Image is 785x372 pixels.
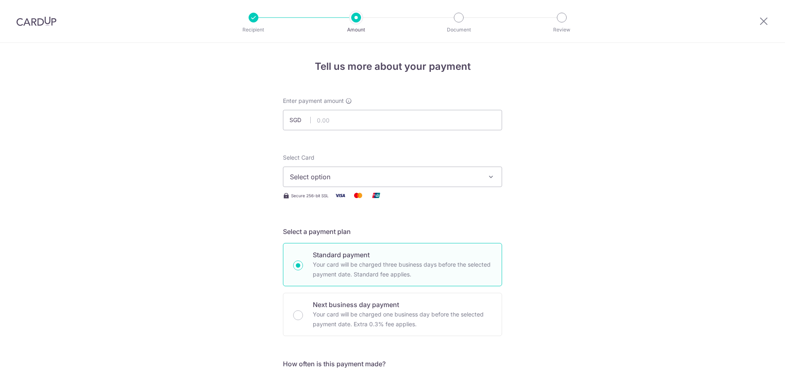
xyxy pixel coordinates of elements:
img: Visa [332,190,348,200]
p: Your card will be charged one business day before the selected payment date. Extra 0.3% fee applies. [313,310,492,329]
img: CardUp [16,16,56,26]
p: Your card will be charged three business days before the selected payment date. Standard fee appl... [313,260,492,279]
input: 0.00 [283,110,502,130]
img: Union Pay [368,190,384,200]
p: Review [532,26,592,34]
h4: Tell us more about your payment [283,59,502,74]
img: Mastercard [350,190,366,200]
p: Recipient [223,26,284,34]
p: Document [428,26,489,34]
span: SGD [289,116,311,124]
p: Next business day payment [313,300,492,310]
h5: How often is this payment made? [283,359,502,369]
p: Standard payment [313,250,492,260]
button: Select option [283,167,502,187]
h5: Select a payment plan [283,227,502,236]
span: Select option [290,172,480,182]
span: Enter payment amount [283,97,344,105]
span: translation missing: en.payables.payment_networks.credit_card.summary.labels.select_card [283,154,314,161]
p: Amount [326,26,386,34]
span: Secure 256-bit SSL [291,192,329,199]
